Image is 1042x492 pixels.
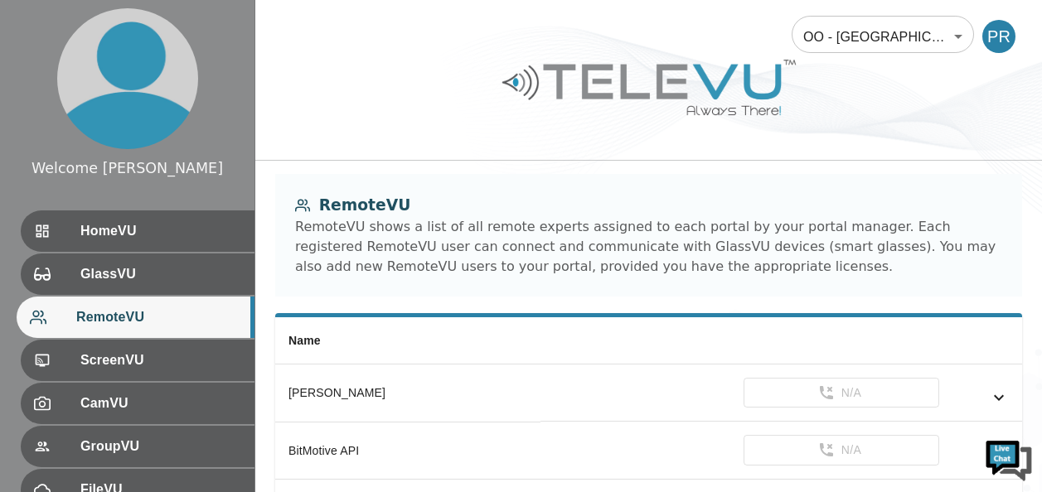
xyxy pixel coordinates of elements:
div: HomeVU [21,210,254,252]
span: ScreenVU [80,350,241,370]
div: CamVU [21,383,254,424]
span: RemoteVU [76,307,241,327]
div: GlassVU [21,253,254,295]
img: profile.png [57,8,198,149]
div: ScreenVU [21,340,254,381]
img: Logo [500,53,798,122]
div: [PERSON_NAME] [288,384,527,401]
span: Name [288,334,321,347]
div: Welcome [PERSON_NAME] [32,157,223,179]
div: BitMotive API [288,442,527,459]
div: RemoteVU [295,194,1002,217]
span: HomeVU [80,221,241,241]
div: RemoteVU shows a list of all remote experts assigned to each portal by your portal manager. Each ... [295,217,1002,277]
span: GroupVU [80,437,241,456]
div: GroupVU [21,426,254,467]
div: OO - [GEOGRAPHIC_DATA] - [PERSON_NAME] [792,13,974,60]
div: RemoteVU [17,297,254,338]
img: Chat Widget [984,434,1034,484]
span: GlassVU [80,264,241,284]
span: CamVU [80,393,241,413]
div: PR [982,20,1015,53]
